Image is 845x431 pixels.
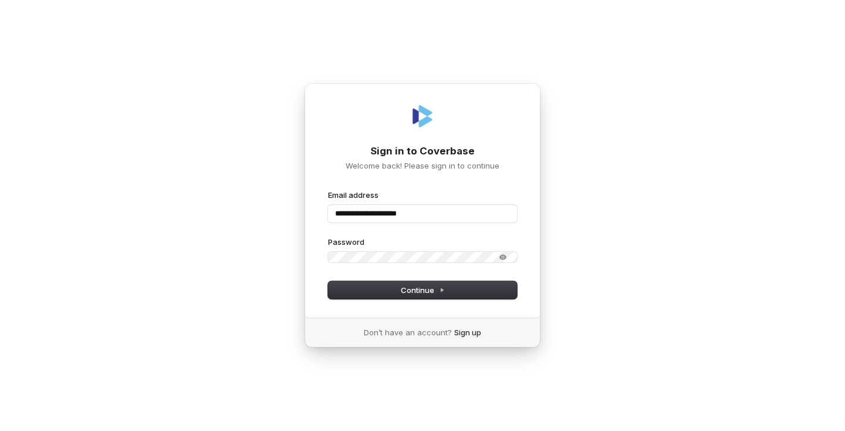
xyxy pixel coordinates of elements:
[401,285,445,295] span: Continue
[328,190,378,200] label: Email address
[328,281,517,299] button: Continue
[328,160,517,171] p: Welcome back! Please sign in to continue
[328,144,517,159] h1: Sign in to Coverbase
[328,237,364,247] label: Password
[408,102,437,130] img: Coverbase
[364,327,452,338] span: Don’t have an account?
[454,327,481,338] a: Sign up
[491,250,515,264] button: Show password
